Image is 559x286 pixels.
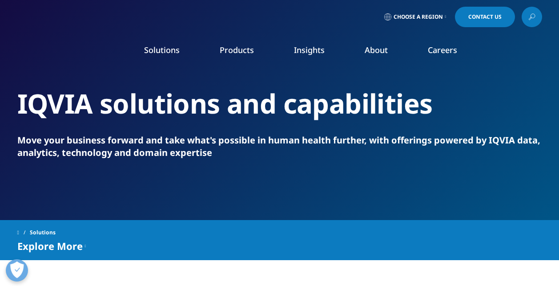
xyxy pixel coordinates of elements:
button: Open Preferences [6,259,28,282]
a: Products [220,45,254,55]
a: Careers [428,45,457,55]
span: Choose a Region [394,13,443,20]
span: Contact Us [468,14,502,20]
a: Insights [294,45,325,55]
span: Explore More [17,241,83,251]
nav: Primary [92,31,542,73]
a: Contact Us [455,7,515,27]
a: About [365,45,388,55]
p: Move your business forward and take what's possible in human health further, with offerings power... [17,134,542,159]
h2: IQVIA solutions and capabilities [17,87,542,120]
span: Solutions [30,225,56,241]
a: Solutions [144,45,180,55]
